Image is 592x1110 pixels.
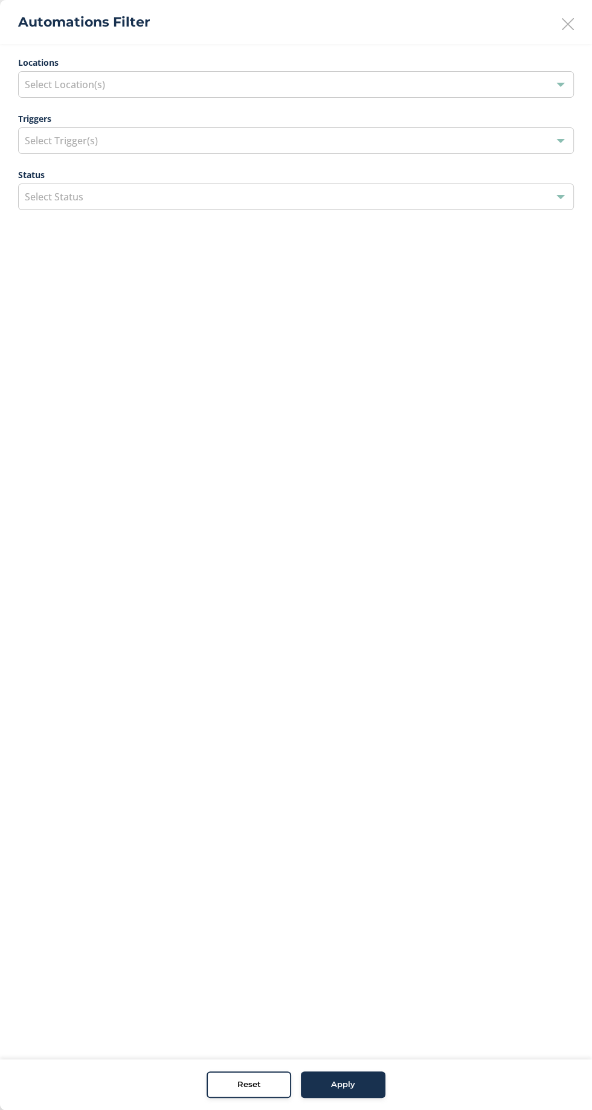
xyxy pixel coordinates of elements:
[207,1071,291,1098] button: Reset
[237,1079,261,1091] span: Reset
[18,56,574,69] label: Locations
[331,1079,355,1091] span: Apply
[532,1052,592,1110] div: Widget de chat
[532,1052,592,1110] iframe: Chat Widget
[25,78,105,91] span: Select Location(s)
[25,134,98,147] span: Select Trigger(s)
[301,1071,385,1098] button: Apply
[25,190,83,203] span: Select Status
[18,12,150,32] h2: Automations Filter
[18,168,574,181] label: Status
[18,112,574,125] label: Triggers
